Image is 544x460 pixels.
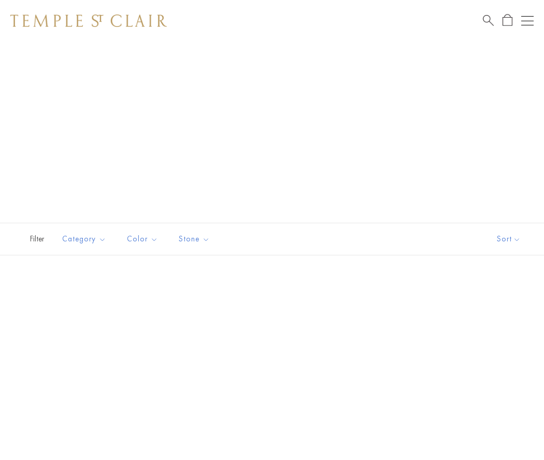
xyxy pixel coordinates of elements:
[483,14,494,27] a: Search
[174,233,218,246] span: Stone
[54,227,114,251] button: Category
[521,15,534,27] button: Open navigation
[119,227,166,251] button: Color
[474,223,544,255] button: Show sort by
[503,14,512,27] a: Open Shopping Bag
[57,233,114,246] span: Category
[10,15,167,27] img: Temple St. Clair
[171,227,218,251] button: Stone
[122,233,166,246] span: Color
